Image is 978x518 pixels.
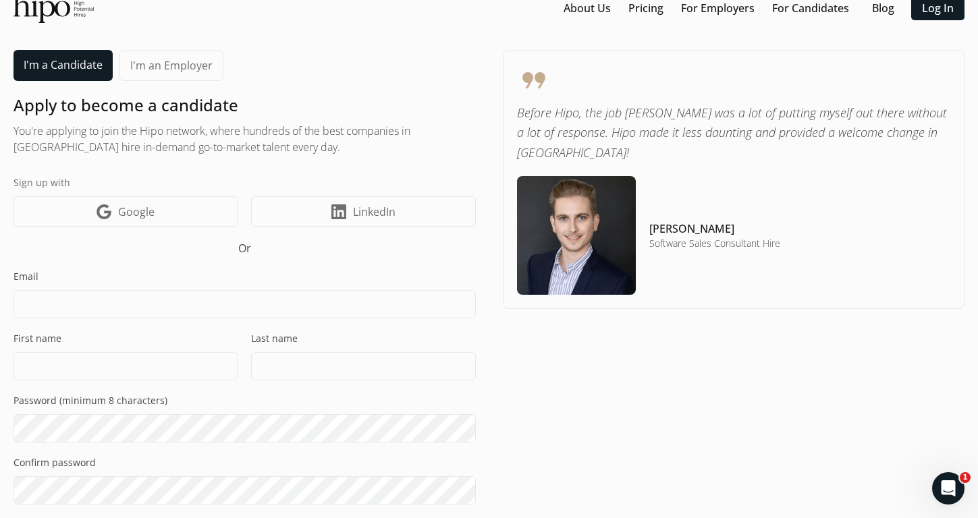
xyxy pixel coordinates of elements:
[649,221,780,237] h4: [PERSON_NAME]
[251,196,475,227] a: LinkedIn
[13,50,113,81] a: I'm a Candidate
[13,456,476,469] label: Confirm password
[13,94,476,116] h1: Apply to become a candidate
[13,332,238,345] label: First name
[649,237,780,250] h5: Software Sales Consultant Hire
[517,64,951,96] span: format_quote
[517,103,951,163] p: Before Hipo, the job [PERSON_NAME] was a lot of putting myself out there without a lot of respons...
[13,175,476,190] label: Sign up with
[13,394,476,407] label: Password (minimum 8 characters)
[13,123,476,155] h2: You're applying to join the Hipo network, where hundreds of the best companies in [GEOGRAPHIC_DAT...
[119,50,223,81] a: I'm an Employer
[960,472,971,483] span: 1
[932,472,965,505] iframe: Intercom live chat
[13,196,238,227] a: Google
[13,240,476,256] h5: Or
[251,332,475,345] label: Last name
[517,176,636,295] img: testimonial-image
[353,204,396,220] span: LinkedIn
[13,270,476,283] label: Email
[118,204,155,220] span: Google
